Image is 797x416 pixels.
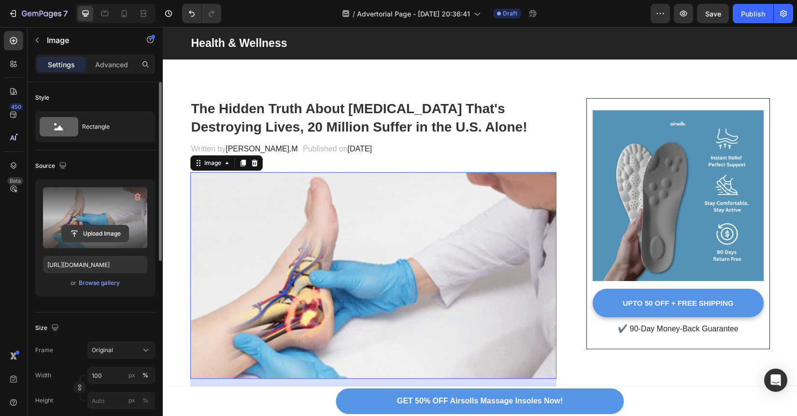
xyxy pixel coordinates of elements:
div: Undo/Redo [182,4,221,23]
button: px [140,395,151,406]
div: Image [40,132,60,140]
p: Written by [28,115,138,129]
input: px% [87,392,155,409]
button: Browse gallery [78,278,120,288]
div: Beta [7,177,23,185]
button: Original [87,342,155,359]
strong: UPTO 50 OFF + FREE SHIPPING [460,272,570,280]
button: px [140,370,151,381]
button: Upload Image [61,225,129,242]
p: Image [47,34,129,46]
h2: Health & Wellness [28,8,607,25]
div: % [142,371,148,380]
span: Draft [503,9,517,18]
button: GET 50% OFF Airsolls Massage Insoles Now! [173,361,461,387]
span: Advertorial Page - [DATE] 20:36:41 [357,9,470,19]
div: Browse gallery [79,279,120,287]
div: Open Intercom Messenger [764,369,787,392]
span: / [353,9,355,19]
iframe: Design area [163,27,797,416]
img: Alt Image [28,145,394,352]
p: Settings [48,59,75,70]
button: % [126,395,138,406]
div: Size [35,322,61,335]
span: [DATE] [185,118,209,126]
div: Source [35,160,69,173]
div: px [128,371,135,380]
label: Width [35,371,51,380]
button: % [126,370,138,381]
label: Frame [35,346,53,355]
p: ✔️ 90-Day Money-Back Guarantee [431,295,599,309]
div: Style [35,93,49,102]
button: Save [697,4,729,23]
div: Image Title [28,145,394,352]
button: 7 [4,4,72,23]
span: [PERSON_NAME].M [63,118,135,126]
input: https://example.com/image.jpg [43,256,147,273]
p: 7 [63,8,68,19]
button: <p><strong>UPTO 50 OFF + FREE SHIPPING</strong></p> [430,262,600,290]
p: Advanced [95,59,128,70]
span: Save [705,10,721,18]
span: Original [92,346,113,355]
button: Publish [733,4,773,23]
div: GET 50% OFF Airsolls Massage Insoles Now! [234,367,400,381]
img: Alt Image [430,83,600,254]
div: Publish [741,9,765,19]
span: or [71,277,76,289]
strong: The Hidden Truth About [MEDICAL_DATA] That's Destroying Lives, 20 Million Suffer in the U.S. Alone! [28,74,365,107]
input: px% [87,367,155,384]
div: % [142,396,148,405]
p: Published on [140,115,209,129]
label: Height [35,396,53,405]
div: px [128,396,135,405]
div: Rectangle [82,116,141,138]
div: 450 [9,103,23,111]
